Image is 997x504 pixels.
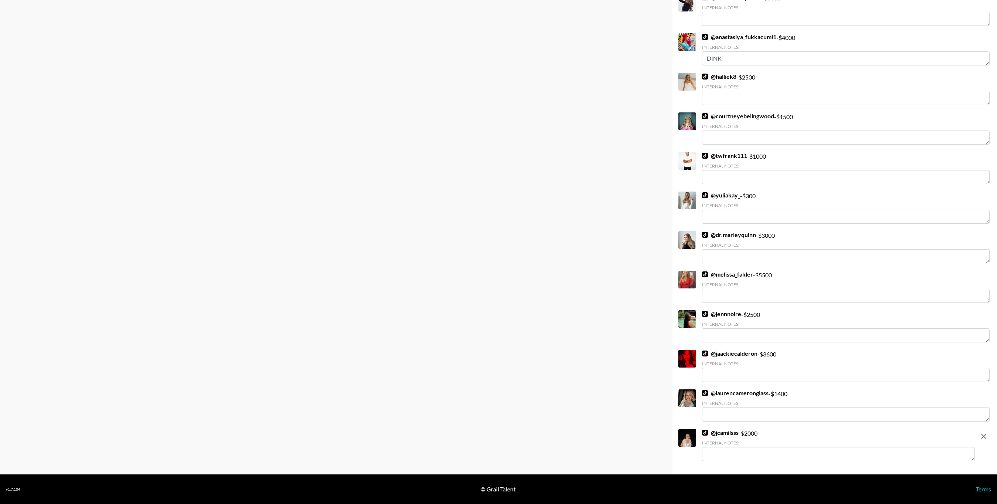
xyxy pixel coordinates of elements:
a: @melissa_fakler [702,271,753,278]
div: Internal Notes: [702,5,990,10]
img: TikTok [702,74,708,80]
div: Internal Notes: [702,321,990,327]
div: Internal Notes: [702,163,990,169]
img: TikTok [702,311,708,317]
div: Internal Notes: [702,242,990,248]
a: @courtneyebelingwood [702,112,774,120]
div: - $ 1500 [702,112,990,145]
div: Internal Notes: [702,400,990,406]
a: @anastasiya_fukkacumi1 [702,33,776,41]
a: @jennnoire [702,310,741,318]
a: @jaackiecalderon [702,350,757,357]
div: - $ 300 [702,192,990,224]
a: @jcamilsss [702,429,739,436]
div: Internal Notes: [702,44,990,50]
img: TikTok [702,34,708,40]
button: remove [976,429,991,444]
div: © Grail Talent [481,486,516,493]
div: v 1.7.104 [6,487,20,492]
div: - $ 5500 [702,271,990,303]
div: - $ 2500 [702,73,990,105]
textarea: DINK [702,51,990,65]
div: - $ 2500 [702,310,990,342]
img: TikTok [702,390,708,396]
img: TikTok [702,153,708,159]
a: @halliek8 [702,73,736,80]
div: - $ 3000 [702,231,990,263]
img: TikTok [702,351,708,356]
img: TikTok [702,232,708,238]
div: Internal Notes: [702,282,990,287]
div: - $ 2000 [702,429,975,461]
a: @twfrank111 [702,152,747,159]
img: TikTok [702,271,708,277]
div: - $ 1000 [702,152,990,184]
a: @laurencameronglass [702,389,769,397]
div: Internal Notes: [702,84,990,89]
div: - $ 3600 [702,350,990,382]
img: TikTok [702,430,708,436]
div: - $ 4000 [702,33,990,65]
div: Internal Notes: [702,203,990,208]
div: Internal Notes: [702,124,990,129]
img: TikTok [702,192,708,198]
div: Internal Notes: [702,440,975,446]
div: - $ 1400 [702,389,990,422]
a: @dr.marleyquinn [702,231,756,239]
img: TikTok [702,113,708,119]
a: @yuliakay_ [702,192,740,199]
div: Internal Notes: [702,361,990,366]
a: Terms [976,486,991,493]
